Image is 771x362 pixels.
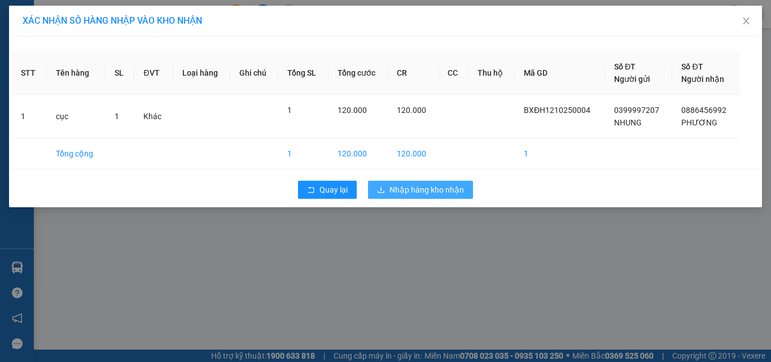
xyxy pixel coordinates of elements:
[614,106,659,115] span: 0399997207
[681,106,726,115] span: 0886456992
[515,51,605,95] th: Mã GD
[106,42,472,56] li: Hotline: 0846.855.855, [PHONE_NUMBER]
[134,51,173,95] th: ĐVT
[12,95,47,138] td: 1
[12,51,47,95] th: STT
[328,138,388,169] td: 120.000
[173,51,230,95] th: Loại hàng
[298,181,357,199] button: rollbackQuay lại
[47,95,106,138] td: cục
[319,184,348,196] span: Quay lại
[515,138,605,169] td: 1
[115,112,119,121] span: 1
[439,51,468,95] th: CC
[742,16,751,25] span: close
[278,138,328,169] td: 1
[23,15,202,26] span: XÁC NHẬN SỐ HÀNG NHẬP VÀO KHO NHẬN
[338,106,367,115] span: 120.000
[681,118,717,127] span: PHƯƠNG
[389,184,464,196] span: Nhập hàng kho nhận
[278,51,328,95] th: Tổng SL
[328,51,388,95] th: Tổng cước
[14,14,71,71] img: logo.jpg
[47,138,106,169] td: Tổng cộng
[524,106,590,115] span: BXĐH1210250004
[14,82,173,101] b: GỬI : [PERSON_NAME]
[681,62,703,71] span: Số ĐT
[47,51,106,95] th: Tên hàng
[307,186,315,195] span: rollback
[468,51,515,95] th: Thu hộ
[681,75,724,84] span: Người nhận
[397,106,426,115] span: 120.000
[388,51,439,95] th: CR
[287,106,292,115] span: 1
[134,95,173,138] td: Khác
[730,6,762,37] button: Close
[388,138,439,169] td: 120.000
[368,181,473,199] button: downloadNhập hàng kho nhận
[230,51,278,95] th: Ghi chú
[106,51,134,95] th: SL
[614,62,636,71] span: Số ĐT
[106,28,472,42] li: 649 [PERSON_NAME], [PERSON_NAME] Tum
[377,186,385,195] span: download
[614,75,650,84] span: Người gửi
[614,118,642,127] span: NHUNG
